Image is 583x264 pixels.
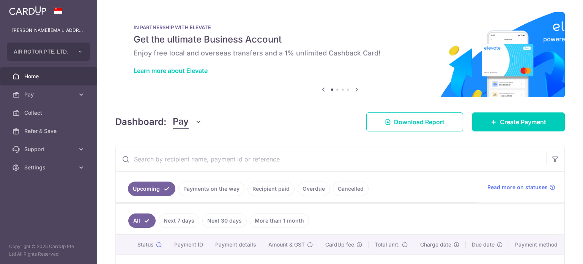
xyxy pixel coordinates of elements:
h6: Enjoy free local and overseas transfers and a 1% unlimited Cashback Card! [134,49,547,58]
img: Renovation banner [115,12,565,97]
span: Support [24,145,74,153]
h4: Dashboard: [115,115,167,129]
span: CardUp fee [325,241,354,248]
span: Amount & GST [268,241,305,248]
img: CardUp [9,6,46,15]
span: Read more on statuses [487,183,548,191]
button: AIR ROTOR PTE. LTD. [7,43,90,61]
span: Pay [173,115,189,129]
a: Read more on statuses [487,183,555,191]
span: Status [137,241,154,248]
a: Recipient paid [247,182,295,196]
p: [PERSON_NAME][EMAIL_ADDRESS][PERSON_NAME][DOMAIN_NAME] [12,27,85,34]
input: Search by recipient name, payment id or reference [116,147,546,171]
th: Payment details [209,235,262,255]
button: Pay [173,115,202,129]
a: Create Payment [472,112,565,131]
a: Next 30 days [202,213,247,228]
span: Create Payment [500,117,546,126]
span: Charge date [420,241,451,248]
a: Cancelled [333,182,369,196]
a: Overdue [298,182,330,196]
a: Payments on the way [178,182,244,196]
p: IN PARTNERSHIP WITH ELEVATE [134,24,547,30]
span: Home [24,73,74,80]
a: Upcoming [128,182,175,196]
span: Total amt. [375,241,400,248]
span: Pay [24,91,74,98]
span: AIR ROTOR PTE. LTD. [14,48,70,55]
a: Learn more about Elevate [134,67,208,74]
span: Collect [24,109,74,117]
span: Settings [24,164,74,171]
a: More than 1 month [250,213,309,228]
a: All [128,213,156,228]
a: Next 7 days [159,213,199,228]
span: Download Report [394,117,444,126]
th: Payment method [509,235,567,255]
a: Download Report [366,112,463,131]
span: Refer & Save [24,127,74,135]
h5: Get the ultimate Business Account [134,33,547,46]
th: Payment ID [168,235,209,255]
span: Due date [472,241,495,248]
